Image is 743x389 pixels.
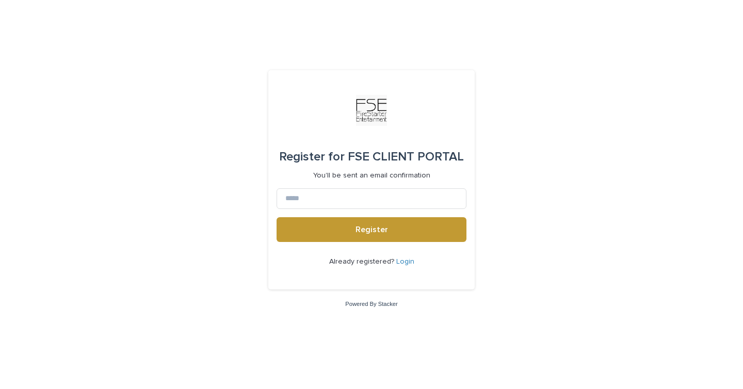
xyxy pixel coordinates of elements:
span: Already registered? [329,258,396,265]
p: You'll be sent an email confirmation [313,171,430,180]
div: FSE CLIENT PORTAL [279,142,464,171]
a: Powered By Stacker [345,301,397,307]
span: Register for [279,151,345,163]
a: Login [396,258,414,265]
img: Km9EesSdRbS9ajqhBzyo [356,95,387,126]
span: Register [356,225,388,234]
button: Register [277,217,466,242]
